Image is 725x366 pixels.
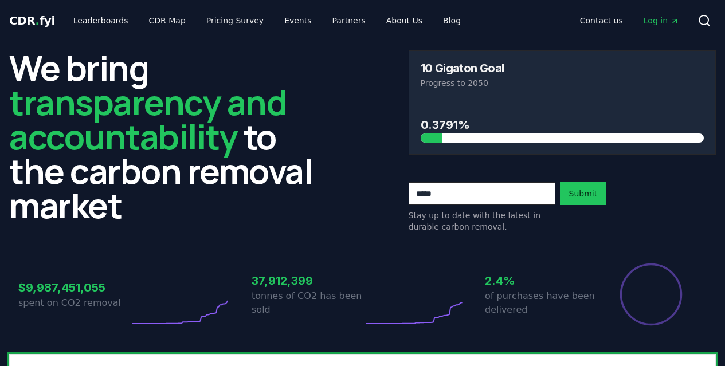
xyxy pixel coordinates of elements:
[64,10,470,31] nav: Main
[252,289,363,317] p: tonnes of CO2 has been sold
[9,50,317,222] h2: We bring to the carbon removal market
[64,10,138,31] a: Leaderboards
[421,77,704,89] p: Progress to 2050
[197,10,273,31] a: Pricing Survey
[619,262,683,326] div: Percentage of sales delivered
[18,279,130,296] h3: $9,987,451,055
[18,296,130,310] p: spent on CO2 removal
[485,289,596,317] p: of purchases have been delivered
[252,272,363,289] h3: 37,912,399
[421,62,504,74] h3: 10 Gigaton Goal
[644,15,679,26] span: Log in
[9,13,55,29] a: CDR.fyi
[140,10,195,31] a: CDR Map
[36,14,40,27] span: .
[275,10,320,31] a: Events
[560,182,607,205] button: Submit
[634,10,688,31] a: Log in
[485,272,596,289] h3: 2.4%
[571,10,688,31] nav: Main
[409,210,555,233] p: Stay up to date with the latest in durable carbon removal.
[377,10,432,31] a: About Us
[571,10,632,31] a: Contact us
[9,78,286,160] span: transparency and accountability
[434,10,470,31] a: Blog
[421,116,704,133] h3: 0.3791%
[323,10,375,31] a: Partners
[9,14,55,27] span: CDR fyi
